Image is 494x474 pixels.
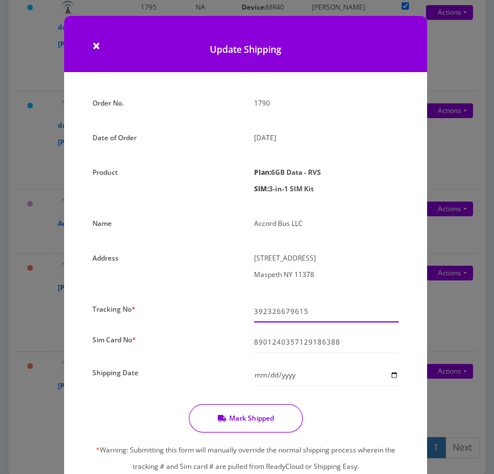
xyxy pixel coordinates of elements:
label: Name [92,215,112,232]
p: [STREET_ADDRESS] Maspeth NY 11378 [254,250,399,283]
p: [DATE] [254,129,399,146]
label: Product [92,164,118,181]
label: Address [92,250,119,266]
p: 1790 [254,95,399,111]
label: Sim Card No [92,332,136,348]
label: Date of Order [92,129,137,146]
button: Close [92,39,100,52]
strong: 6GB Data - RVS 3-in-1 SIM Kit [254,167,321,194]
h1: Update Shipping [64,16,427,72]
span: × [92,36,100,54]
label: Order No. [92,95,124,111]
p: Accord Bus LLC [254,215,399,232]
b: Plan: [254,167,271,177]
b: SIM: [254,184,269,194]
label: Shipping Date [92,364,138,381]
button: Mark Shipped [189,404,303,433]
label: Tracking No [92,301,136,317]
